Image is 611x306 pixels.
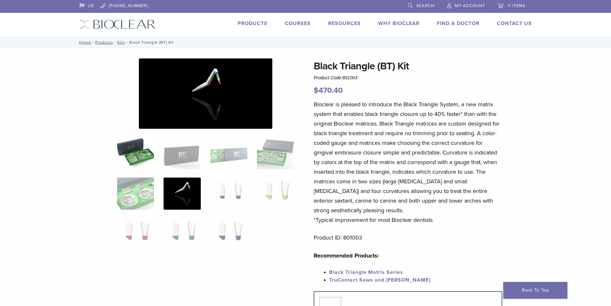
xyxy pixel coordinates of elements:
[314,86,343,95] bdi: 470.40
[164,137,200,169] img: Black Triangle (BT) Kit - Image 2
[257,137,294,169] img: Black Triangle (BT) Kit - Image 4
[257,178,294,210] img: Black Triangle (BT) Kit - Image 8
[91,41,95,44] span: /
[508,3,525,8] span: 0 items
[210,137,247,169] img: Black Triangle (BT) Kit - Image 3
[503,282,567,299] a: Back To Top
[416,3,434,8] span: Search
[437,20,479,27] a: Find A Doctor
[210,178,247,210] img: Black Triangle (BT) Kit - Image 7
[117,218,154,250] img: Black Triangle (BT) Kit - Image 9
[314,86,318,95] span: $
[314,75,357,80] span: Product Code:
[329,277,430,283] a: TruContact Saws and [PERSON_NAME]
[113,41,117,44] span: /
[328,20,361,27] a: Resources
[210,218,247,250] img: Black Triangle (BT) Kit - Image 11
[314,233,502,242] p: Product ID: 801003
[164,218,200,250] img: Black Triangle (BT) Kit - Image 10
[455,3,485,8] span: My Account
[343,75,358,80] span: 801003
[77,40,91,45] a: Home
[497,20,532,27] a: Contact Us
[164,178,200,210] img: Black Triangle (BT) Kit - Image 6
[117,137,154,169] img: Intro-Black-Triangle-Kit-6-Copy-e1548792917662-324x324.jpg
[314,252,379,259] strong: Recommended Products:
[75,37,537,48] nav: Black Triangle (BT) Kit
[125,41,129,44] span: /
[285,20,311,27] a: Courses
[117,178,154,210] img: Black Triangle (BT) Kit - Image 5
[95,40,113,45] a: Products
[314,100,502,225] p: Bioclear is pleased to introduce the Black Triangle System, a new matrix system that enables blac...
[378,20,420,27] a: Why Bioclear
[329,269,403,275] a: Black Triangle Matrix Series
[117,40,125,45] a: Kits
[80,20,156,29] img: Bioclear
[238,20,267,27] a: Products
[314,58,502,74] h1: Black Triangle (BT) Kit
[139,58,272,129] img: Black Triangle (BT) Kit - Image 6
